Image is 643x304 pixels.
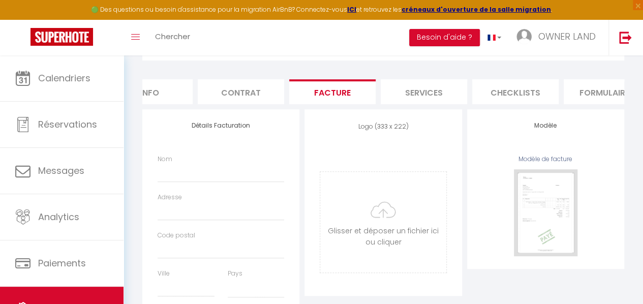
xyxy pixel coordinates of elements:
[147,20,198,55] a: Chercher
[509,20,608,55] a: ... OWNER LAND
[482,155,609,164] div: Modèle de facture
[158,193,182,202] label: Adresse
[155,31,190,42] span: Chercher
[514,169,577,256] img: template-invoice.png
[402,5,551,14] a: créneaux d'ouverture de la salle migration
[538,30,596,43] span: OWNER LAND
[30,28,93,46] img: Super Booking
[38,72,90,84] span: Calendriers
[289,79,376,104] li: Facture
[409,29,480,46] button: Besoin d'aide ?
[106,79,193,104] li: Info
[38,257,86,269] span: Paiements
[158,155,172,164] label: Nom
[8,4,39,35] button: Ouvrir le widget de chat LiveChat
[482,122,609,129] h4: Modèle
[198,79,284,104] li: Contrat
[228,269,242,279] label: Pays
[38,118,97,131] span: Réservations
[619,31,632,44] img: logout
[38,210,79,223] span: Analytics
[158,231,195,240] label: Code postal
[158,269,170,279] label: Ville
[358,122,373,132] label: Logo
[347,5,356,14] a: ICI
[472,79,559,104] li: Checklists
[381,79,467,104] li: Services
[374,122,408,131] span: (333 x 222)
[516,29,532,44] img: ...
[158,122,284,129] h4: Détails Facturation
[38,164,84,177] span: Messages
